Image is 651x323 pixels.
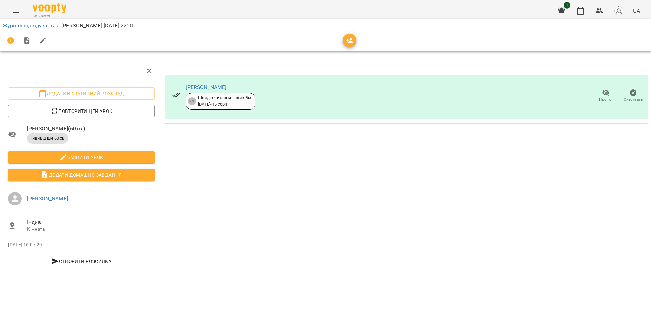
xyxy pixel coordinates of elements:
[11,257,152,265] span: Створити розсилку
[27,195,68,202] a: [PERSON_NAME]
[61,22,135,30] p: [PERSON_NAME] [DATE] 22:00
[8,3,24,19] button: Menu
[14,89,149,98] span: Додати в статичний розклад
[33,3,66,13] img: Voopty Logo
[8,169,155,181] button: Додати домашнє завдання
[27,135,68,141] span: індивід шч 60 хв
[8,255,155,267] button: Створити розсилку
[3,22,54,29] a: Журнал відвідувань
[614,6,624,16] img: avatar_s.png
[564,2,570,9] span: 1
[599,97,613,102] span: Прогул
[14,171,149,179] span: Додати домашнє завдання
[8,105,155,117] button: Повторити цей урок
[57,22,59,30] li: /
[3,22,648,30] nav: breadcrumb
[14,107,149,115] span: Повторити цей урок
[27,226,155,233] p: Кімната
[186,84,227,90] a: [PERSON_NAME]
[624,97,643,102] span: Скасувати
[14,153,149,161] span: Змінити урок
[633,7,640,14] span: UA
[27,125,155,133] span: [PERSON_NAME] ( 60 хв. )
[33,14,66,18] span: For Business
[198,95,251,107] div: Швидкочитання: Індив 6м [DATE] - 15 серп
[8,151,155,163] button: Змінити урок
[8,87,155,100] button: Додати в статичний розклад
[630,4,643,17] button: UA
[8,242,155,248] p: [DATE] 16:07:29
[619,86,647,105] button: Скасувати
[592,86,619,105] button: Прогул
[188,97,196,105] div: 29
[27,218,155,226] span: Індив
